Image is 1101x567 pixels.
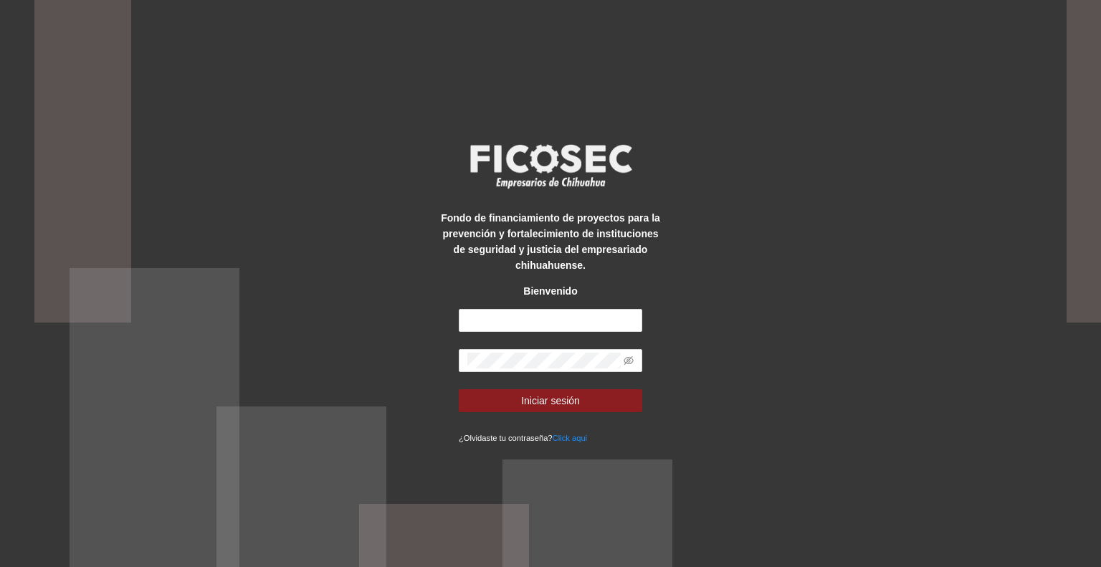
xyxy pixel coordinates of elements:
img: logo [461,140,640,193]
small: ¿Olvidaste tu contraseña? [459,434,587,442]
span: Iniciar sesión [521,393,580,409]
span: eye-invisible [624,356,634,366]
strong: Fondo de financiamiento de proyectos para la prevención y fortalecimiento de instituciones de seg... [441,212,660,271]
a: Click aqui [553,434,588,442]
strong: Bienvenido [523,285,577,297]
button: Iniciar sesión [459,389,642,412]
